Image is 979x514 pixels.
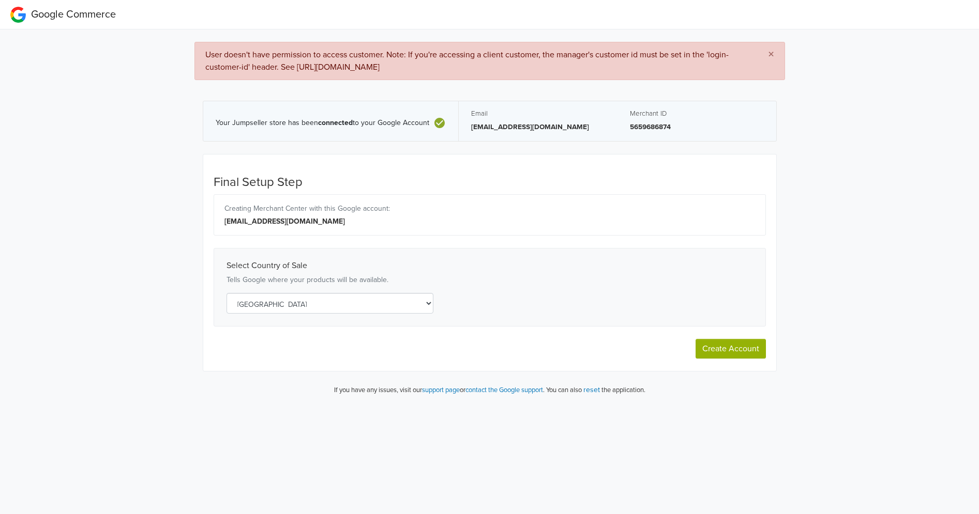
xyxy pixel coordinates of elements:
[758,42,785,67] button: Close
[334,385,545,396] p: If you have any issues, visit our or .
[216,119,429,128] span: Your Jumpseller store has been to your Google Account
[318,118,353,127] b: connected
[465,386,543,394] a: contact the Google support
[422,386,460,394] a: support page
[227,261,753,271] h4: Select Country of Sale
[696,339,766,359] button: Create Account
[224,203,755,214] div: Creating Merchant Center with this Google account:
[205,50,729,72] span: User doesn't have permission to access customer. Note: If you're accessing a client customer, the...
[583,384,600,396] button: reset
[630,122,764,132] p: 5659686874
[31,8,116,21] span: Google Commerce
[768,47,774,62] span: ×
[224,216,755,227] div: [EMAIL_ADDRESS][DOMAIN_NAME]
[227,275,753,285] p: Tells Google where your products will be available.
[630,110,764,118] h5: Merchant ID
[214,175,766,190] h4: Final Setup Step
[471,122,605,132] p: [EMAIL_ADDRESS][DOMAIN_NAME]
[545,384,645,396] p: You can also the application.
[471,110,605,118] h5: Email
